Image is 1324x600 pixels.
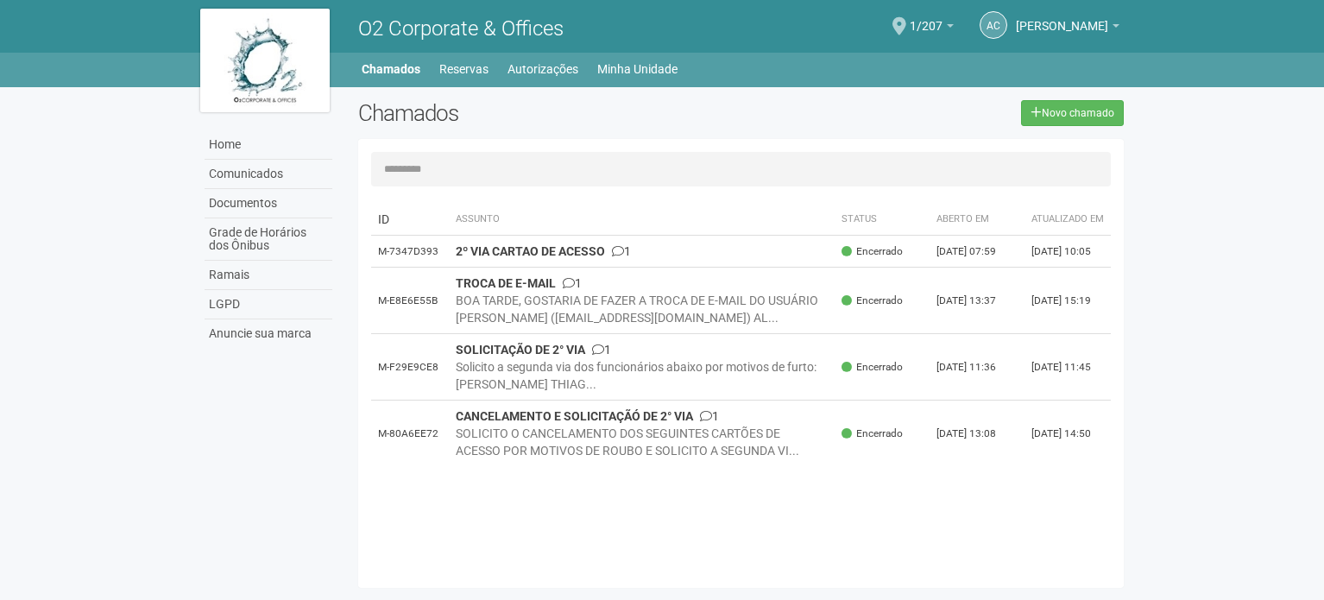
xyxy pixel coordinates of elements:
span: Encerrado [842,360,903,375]
div: BOA TARDE, GOSTARIA DE FAZER A TROCA DE E-MAIL DO USUÁRIO [PERSON_NAME] ([EMAIL_ADDRESS][DOMAIN_N... [456,292,828,326]
span: 1/207 [910,3,943,33]
span: 1 [700,409,719,423]
strong: TROCA DE E-MAIL [456,276,556,290]
span: Andréa Cunha [1016,3,1108,33]
a: [PERSON_NAME] [1016,22,1119,35]
img: logo.jpg [200,9,330,112]
th: Assunto [449,204,835,236]
th: Atualizado em [1025,204,1111,236]
td: [DATE] 13:37 [930,268,1025,334]
a: Anuncie sua marca [205,319,332,348]
td: M-E8E6E55B [371,268,449,334]
span: 1 [612,244,631,258]
a: AC [980,11,1007,39]
td: [DATE] 14:50 [1025,401,1111,467]
a: Grade de Horários dos Ônibus [205,218,332,261]
span: Encerrado [842,294,903,308]
td: [DATE] 13:08 [930,401,1025,467]
td: M-F29E9CE8 [371,334,449,401]
a: 1/207 [910,22,954,35]
a: Chamados [362,57,420,81]
th: Aberto em [930,204,1025,236]
div: SOLICITO O CANCELAMENTO DOS SEGUINTES CARTÕES DE ACESSO POR MOTIVOS DE ROUBO E SOLICITO A SEGUNDA... [456,425,828,459]
td: M-80A6EE72 [371,401,449,467]
td: [DATE] 15:19 [1025,268,1111,334]
a: Reservas [439,57,489,81]
a: Home [205,130,332,160]
td: [DATE] 10:05 [1025,236,1111,268]
a: Ramais [205,261,332,290]
td: [DATE] 07:59 [930,236,1025,268]
th: Status [835,204,930,236]
strong: CANCELAMENTO E SOLICITAÇÃÓ DE 2° VIA [456,409,693,423]
td: ID [371,204,449,236]
a: Novo chamado [1021,100,1124,126]
span: Encerrado [842,426,903,441]
div: Solicito a segunda via dos funcionários abaixo por motivos de furto: [PERSON_NAME] THIAG... [456,358,828,393]
span: Encerrado [842,244,903,259]
h2: Chamados [358,100,662,126]
span: O2 Corporate & Offices [358,16,564,41]
a: Minha Unidade [597,57,678,81]
td: M-7347D393 [371,236,449,268]
span: 1 [592,343,611,357]
a: Comunicados [205,160,332,189]
a: Documentos [205,189,332,218]
td: [DATE] 11:45 [1025,334,1111,401]
td: [DATE] 11:36 [930,334,1025,401]
strong: SOLICITAÇÃO DE 2° VIA [456,343,585,357]
strong: 2º VIA CARTAO DE ACESSO [456,244,605,258]
span: 1 [563,276,582,290]
a: LGPD [205,290,332,319]
a: Autorizações [508,57,578,81]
